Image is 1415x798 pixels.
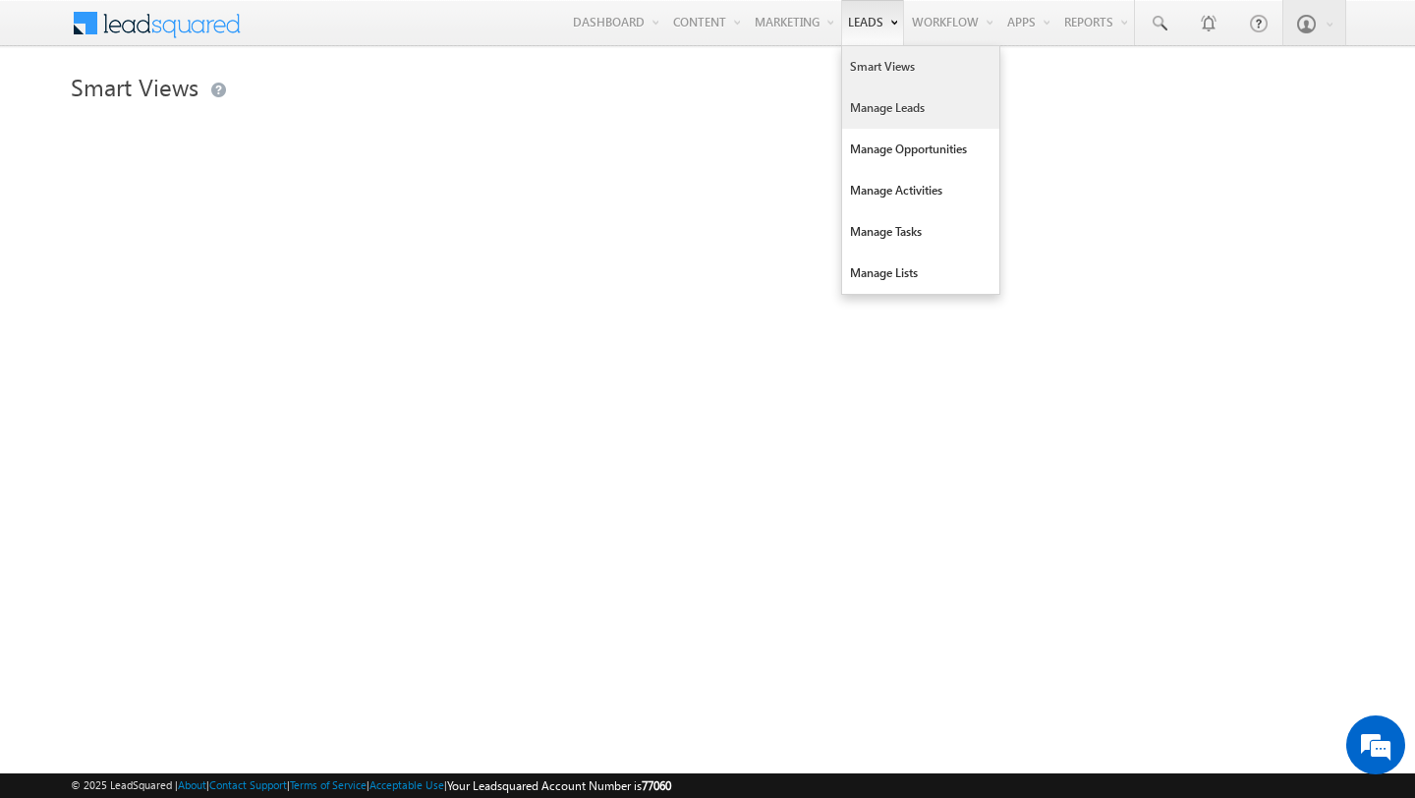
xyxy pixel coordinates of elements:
span: Smart Views [71,71,198,102]
a: Manage Activities [842,170,999,211]
a: Terms of Service [290,778,367,791]
a: About [178,778,206,791]
a: Manage Opportunities [842,129,999,170]
a: Contact Support [209,778,287,791]
span: Your Leadsquared Account Number is [447,778,671,793]
a: Manage Tasks [842,211,999,253]
a: Acceptable Use [369,778,444,791]
a: Manage Leads [842,87,999,129]
a: Smart Views [842,46,999,87]
span: © 2025 LeadSquared | | | | | [71,776,671,795]
span: 77060 [642,778,671,793]
a: Manage Lists [842,253,999,294]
